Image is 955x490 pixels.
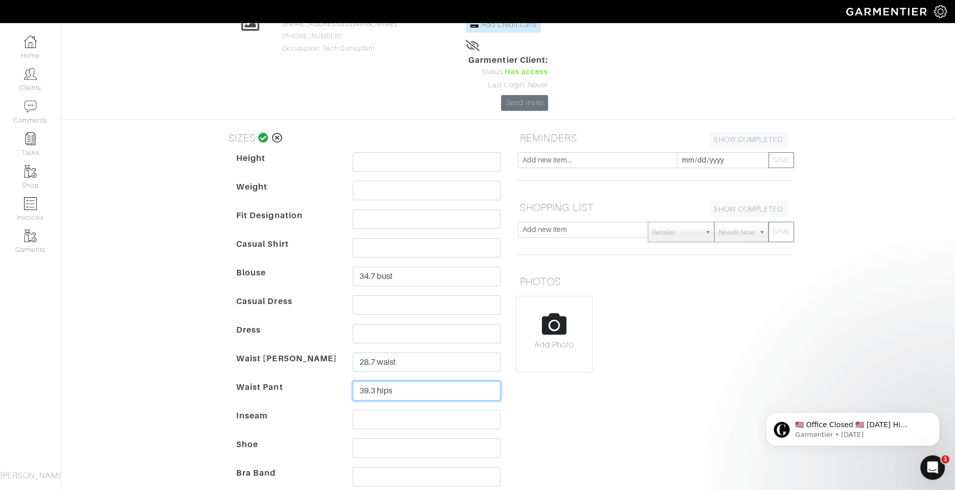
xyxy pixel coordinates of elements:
[229,324,345,353] dt: Dress
[516,197,792,218] h5: SHOPPING LIST
[229,381,345,410] dt: Waist Pant
[719,222,755,243] span: Needs Now
[24,67,37,80] img: clients-icon-6bae9207a08558b7cb47a8932f037763ab4055f8c8b6bfacd5dc20c3e0201464.png
[229,238,345,267] dt: Casual Shirt
[468,54,548,66] span: Garmentier Client:
[229,209,345,238] dt: Fit Designation
[468,66,548,78] div: Status:
[24,35,37,48] img: dashboard-icon-dbcd8f5a0b271acd01030246c82b418ddd0df26cd7fceb0bd07c9910d44c42f6.png
[229,410,345,438] dt: Inseam
[466,17,541,33] a: Add Credit Card
[501,95,548,111] a: Send Invite
[24,100,37,113] img: comment-icon-a0a6a9ef722e966f86d9cbdc48e553b5cf19dbc54f86b18d962a5391bc8f6eb6.png
[516,271,792,292] h5: PHOTOS
[229,295,345,324] dt: Casual Dress
[516,128,792,148] h5: REMINDERS
[24,165,37,178] img: garments-icon-b7da505a4dc4fd61783c78ac3ca0ef83fa9d6f193b1c9dc38574b1d14d53ca28.png
[24,132,37,145] img: reminder-icon-8004d30b9f0a5d33ae49ab947aed9ed385cf756f9e5892f1edd6e32f2345188e.png
[709,132,788,148] a: SHOW COMPLETED
[518,152,677,168] input: Add new item...
[504,66,548,78] span: Has access
[652,222,700,243] span: Retailer
[841,3,934,20] img: garmentier-logo-header-white-b43fb05a5012e4ada735d5af1a66efaba907eab6374d6393d1fbf88cb4ef424d.png
[229,152,345,181] dt: Height
[768,152,794,168] button: SAVE
[229,267,345,295] dt: Blouse
[751,391,955,462] iframe: Intercom notifications message
[224,128,501,148] h5: SIZES
[941,455,949,463] span: 1
[518,222,648,238] input: Add new item
[481,20,536,29] span: Add Credit Card
[934,5,947,18] img: gear-icon-white-bd11855cb880d31180b6d7d6211b90ccbf57a29d726f0c71d8c61bd08dd39cc2.png
[229,438,345,467] dt: Shoe
[468,80,548,91] div: Last Login: Never
[282,20,397,52] span: [PHONE_NUMBER] Occupation: Tech Consultant
[709,201,788,217] a: SHOW COMPLETED
[229,181,345,209] dt: Weight
[229,353,345,381] dt: Waist [PERSON_NAME]
[920,455,945,480] iframe: Intercom live chat
[282,20,397,28] a: [EMAIL_ADDRESS][DOMAIN_NAME]
[768,222,794,242] button: SAVE
[24,229,37,242] img: garments-icon-b7da505a4dc4fd61783c78ac3ca0ef83fa9d6f193b1c9dc38574b1d14d53ca28.png
[24,197,37,210] img: orders-icon-0abe47150d42831381b5fb84f609e132dff9fe21cb692f30cb5eec754e2cba89.png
